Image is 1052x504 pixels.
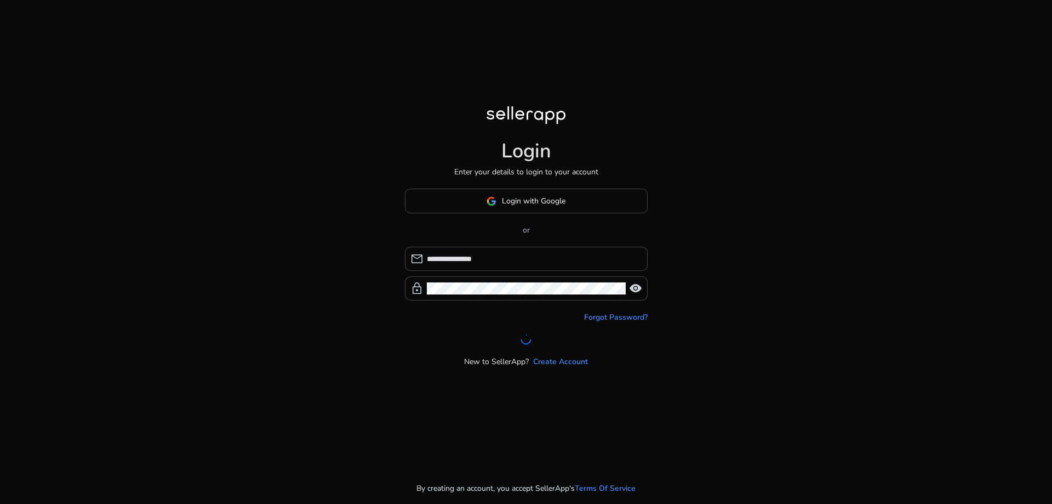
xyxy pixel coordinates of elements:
[575,483,636,494] a: Terms Of Service
[584,312,648,323] a: Forgot Password?
[629,282,642,295] span: visibility
[501,139,551,163] h1: Login
[410,252,424,265] span: mail
[454,166,598,178] p: Enter your details to login to your account
[464,356,529,367] p: New to SellerApp?
[405,189,648,213] button: Login with Google
[502,195,565,207] span: Login with Google
[410,282,424,295] span: lock
[405,224,648,236] p: or
[533,356,588,367] a: Create Account
[487,196,496,206] img: google-logo.svg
